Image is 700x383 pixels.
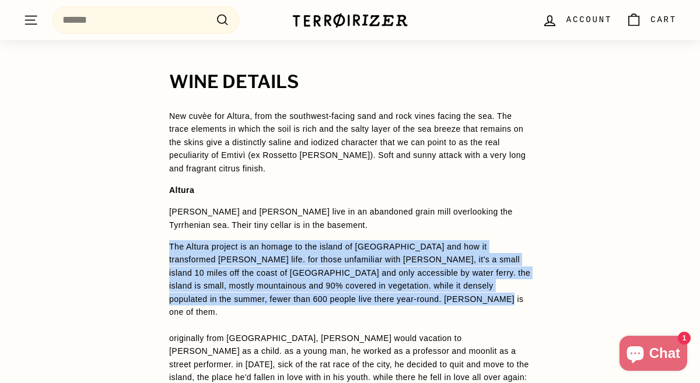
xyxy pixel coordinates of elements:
p: [PERSON_NAME] and [PERSON_NAME] live in an abandoned grain mill overlooking the Tyrrhenian sea. T... [169,205,531,231]
strong: Altura [169,185,194,195]
span: Account [566,13,612,26]
h2: WINE DETAILS [169,72,531,92]
p: New cuvèe for Altura, from the southwest-facing sand and rock vines facing the sea. The trace ele... [169,110,531,175]
a: Cart [619,3,684,37]
span: Cart [650,13,677,26]
a: Account [535,3,619,37]
inbox-online-store-chat: Shopify online store chat [616,336,691,374]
